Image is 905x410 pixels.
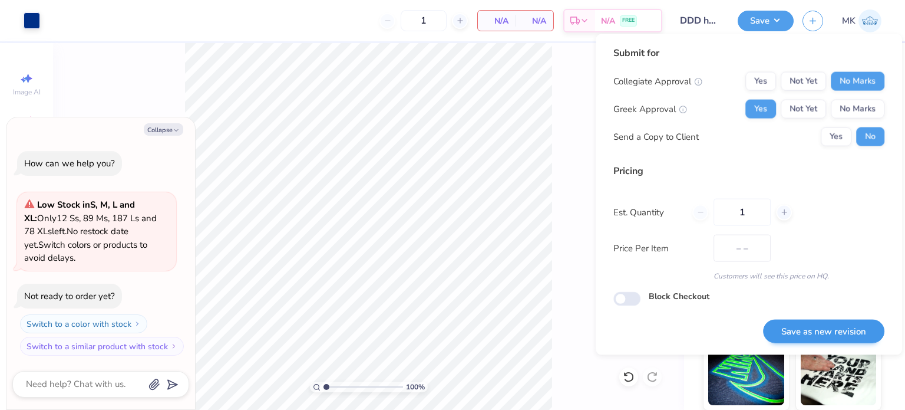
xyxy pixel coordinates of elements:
span: 100 % [406,382,425,392]
button: No [856,127,884,146]
span: N/A [485,15,508,27]
div: Pricing [613,164,884,178]
img: Muskan Kumari [858,9,881,32]
div: Customers will see this price on HQ. [613,271,884,281]
button: Not Yet [781,72,826,91]
button: Yes [745,72,776,91]
button: No Marks [831,100,884,119]
button: Not Yet [781,100,826,119]
div: Send a Copy to Client [613,130,699,143]
button: Collapse [144,123,183,136]
span: Image AI [13,87,41,97]
img: Switch to a color with stock [134,320,141,327]
button: Yes [821,127,851,146]
button: Save as new revision [763,319,884,343]
span: No restock date yet. [24,225,128,251]
div: How can we help you? [24,158,115,169]
span: N/A [523,15,546,27]
label: Block Checkout [649,290,709,303]
img: Switch to a similar product with stock [170,343,177,350]
strong: Low Stock in S, M, L and XL : [24,199,135,224]
a: MK [842,9,881,32]
button: Yes [745,100,776,119]
input: Untitled Design [671,9,729,32]
div: Collegiate Approval [613,74,702,88]
label: Est. Quantity [613,205,683,219]
input: – – [714,199,771,226]
button: Switch to a color with stock [20,314,147,333]
label: Price Per Item [613,241,705,255]
div: Not ready to order yet? [24,290,115,302]
img: Water based Ink [801,346,877,405]
span: FREE [622,17,635,25]
button: No Marks [831,72,884,91]
img: Glow in the Dark Ink [708,346,784,405]
input: – – [401,10,447,31]
div: Greek Approval [613,102,687,116]
button: Switch to a similar product with stock [20,337,184,356]
span: Only 12 Ss, 89 Ms, 187 Ls and 78 XLs left. Switch colors or products to avoid delays. [24,199,157,264]
span: MK [842,14,856,28]
div: Submit for [613,46,884,60]
span: N/A [601,15,615,27]
button: Save [738,11,794,31]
